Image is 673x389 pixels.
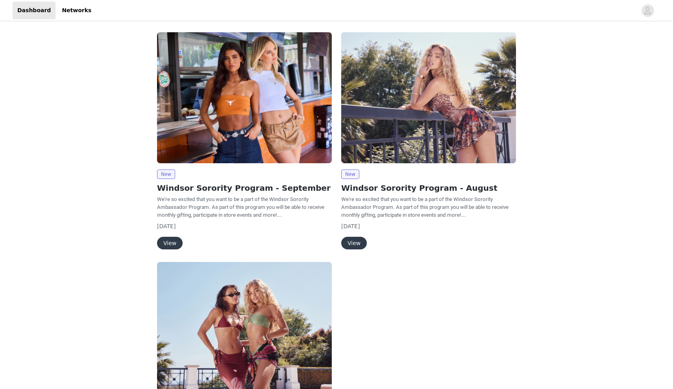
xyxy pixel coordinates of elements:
[341,32,516,163] img: Windsor
[341,240,367,246] a: View
[157,182,332,194] h2: Windsor Sorority Program - September
[57,2,96,19] a: Networks
[644,4,651,17] div: avatar
[341,237,367,249] button: View
[341,196,508,218] span: We're so excited that you want to be a part of the Windsor Sorority Ambassador Program. As part o...
[341,182,516,194] h2: Windsor Sorority Program - August
[341,223,360,229] span: [DATE]
[157,240,183,246] a: View
[157,32,332,163] img: Windsor
[157,170,175,179] span: New
[157,196,324,218] span: We're so excited that you want to be a part of the Windsor Sorority Ambassador Program. As part o...
[157,223,176,229] span: [DATE]
[13,2,55,19] a: Dashboard
[157,237,183,249] button: View
[341,170,359,179] span: New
